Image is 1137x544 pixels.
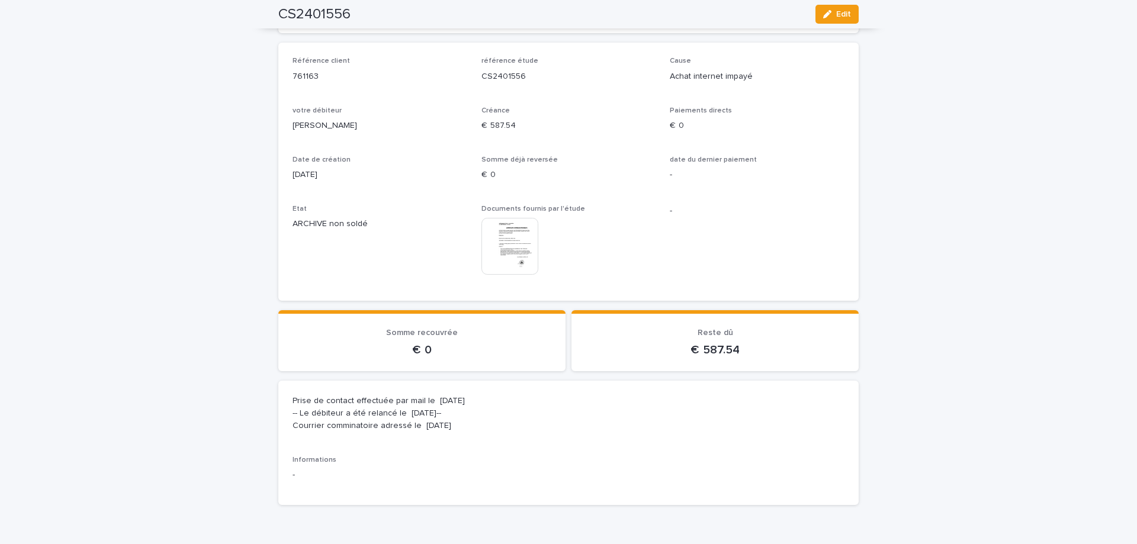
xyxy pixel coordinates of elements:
[670,107,732,114] span: Paiements directs
[293,205,307,213] span: Etat
[670,156,757,163] span: date du dernier paiement
[481,156,558,163] span: Somme déjà reversée
[293,169,467,181] p: [DATE]
[481,205,585,213] span: Documents fournis par l'étude
[293,120,467,132] p: [PERSON_NAME]
[293,469,844,481] p: -
[278,6,351,23] h2: CS2401556
[293,456,336,463] span: Informations
[481,169,656,181] p: € 0
[670,169,844,181] p: -
[293,57,350,65] span: Référence client
[481,70,656,83] p: CS2401556
[293,70,467,83] p: 761163
[386,329,458,337] span: Somme recouvrée
[586,343,844,357] p: € 587.54
[670,205,844,217] p: -
[670,70,844,83] p: Achat internet impayé
[481,107,510,114] span: Créance
[293,156,351,163] span: Date de création
[293,343,551,357] p: € 0
[293,395,467,432] p: Prise de contact effectuée par mail le [DATE] -- Le débiteur a été relancé le [DATE]-- Courrier c...
[670,57,691,65] span: Cause
[481,57,538,65] span: référence étude
[815,5,859,24] button: Edit
[293,107,342,114] span: votre débiteur
[481,120,656,132] p: € 587.54
[293,218,467,230] p: ARCHIVE non soldé
[836,10,851,18] span: Edit
[698,329,733,337] span: Reste dû
[670,120,844,132] p: € 0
